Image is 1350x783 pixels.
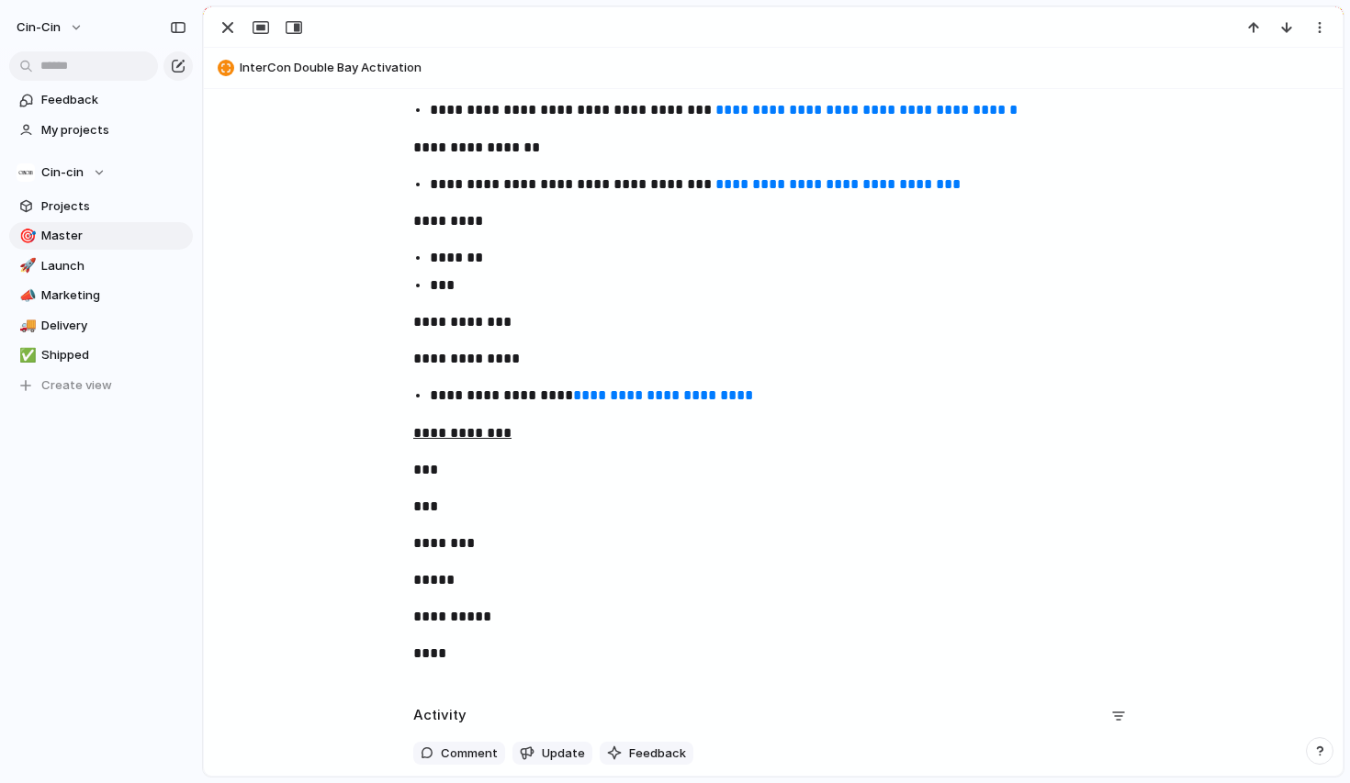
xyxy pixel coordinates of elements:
[41,163,84,182] span: Cin-cin
[17,257,35,275] button: 🚀
[9,341,193,369] a: ✅Shipped
[41,91,186,109] span: Feedback
[512,742,592,766] button: Update
[17,227,35,245] button: 🎯
[17,18,61,37] span: cin-cin
[600,742,693,766] button: Feedback
[41,227,186,245] span: Master
[17,317,35,335] button: 🚚
[9,117,193,144] a: My projects
[629,744,686,763] span: Feedback
[9,372,193,399] button: Create view
[17,346,35,364] button: ✅
[9,312,193,340] a: 🚚Delivery
[9,86,193,114] a: Feedback
[212,53,1334,83] button: InterCon Double Bay Activation
[413,742,505,766] button: Comment
[8,13,93,42] button: cin-cin
[19,285,32,307] div: 📣
[441,744,498,763] span: Comment
[41,317,186,335] span: Delivery
[41,346,186,364] span: Shipped
[19,315,32,336] div: 🚚
[19,255,32,276] div: 🚀
[9,252,193,280] a: 🚀Launch
[41,257,186,275] span: Launch
[9,159,193,186] button: Cin-cin
[542,744,585,763] span: Update
[240,59,1334,77] span: InterCon Double Bay Activation
[41,197,186,216] span: Projects
[9,193,193,220] a: Projects
[19,226,32,247] div: 🎯
[9,222,193,250] a: 🎯Master
[41,121,186,140] span: My projects
[41,376,112,395] span: Create view
[41,286,186,305] span: Marketing
[19,345,32,366] div: ✅
[17,286,35,305] button: 📣
[413,705,467,726] h2: Activity
[9,282,193,309] a: 📣Marketing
